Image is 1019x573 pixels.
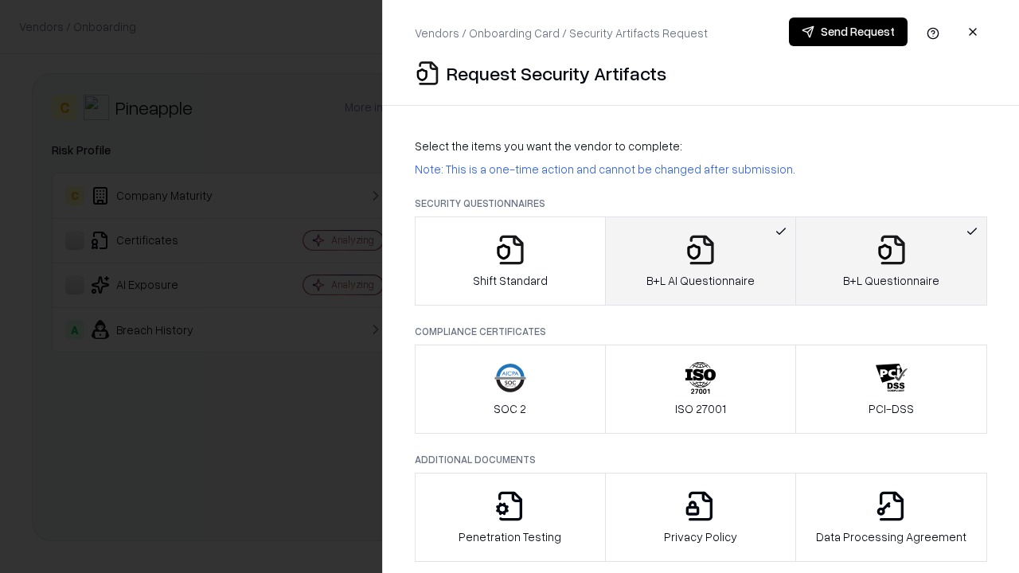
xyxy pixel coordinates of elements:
button: Data Processing Agreement [795,473,987,562]
p: ISO 27001 [675,400,726,417]
button: ISO 27001 [605,345,797,434]
button: B+L AI Questionnaire [605,216,797,306]
p: B+L AI Questionnaire [646,272,755,289]
button: SOC 2 [415,345,606,434]
button: Shift Standard [415,216,606,306]
p: SOC 2 [494,400,526,417]
button: Privacy Policy [605,473,797,562]
p: Privacy Policy [664,528,737,545]
p: PCI-DSS [869,400,914,417]
p: Compliance Certificates [415,325,987,338]
p: Data Processing Agreement [816,528,966,545]
button: Send Request [789,18,908,46]
p: Shift Standard [473,272,548,289]
p: B+L Questionnaire [843,272,939,289]
p: Penetration Testing [459,528,561,545]
button: Penetration Testing [415,473,606,562]
p: Select the items you want the vendor to complete: [415,138,987,154]
p: Security Questionnaires [415,197,987,210]
p: Additional Documents [415,453,987,466]
p: Request Security Artifacts [447,60,666,86]
p: Note: This is a one-time action and cannot be changed after submission. [415,161,987,177]
button: PCI-DSS [795,345,987,434]
button: B+L Questionnaire [795,216,987,306]
p: Vendors / Onboarding Card / Security Artifacts Request [415,25,708,41]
